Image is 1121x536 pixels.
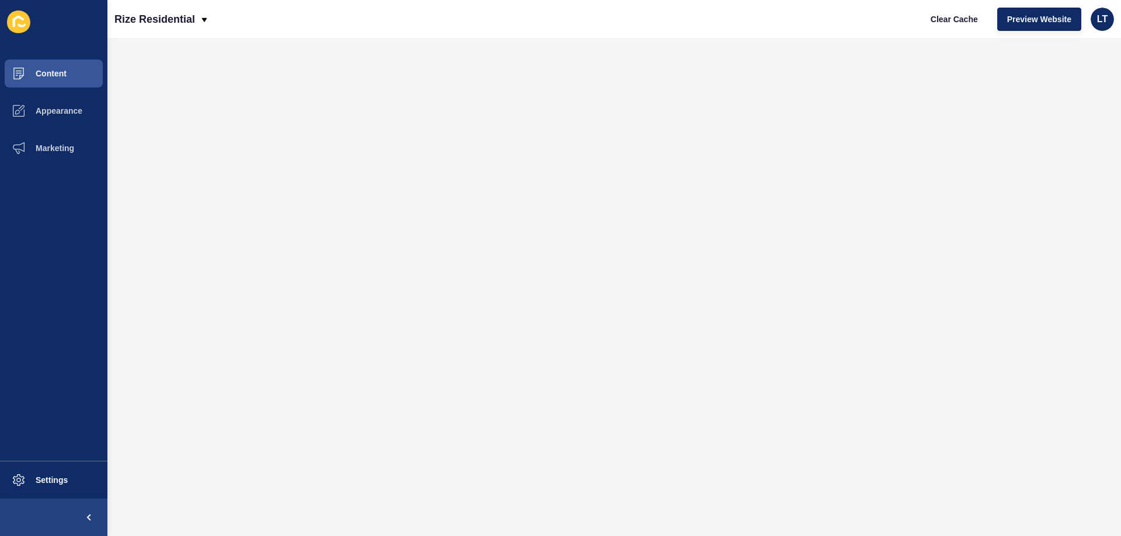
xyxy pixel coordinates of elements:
button: Clear Cache [921,8,988,31]
p: Rize Residential [114,5,195,34]
span: Preview Website [1007,13,1071,25]
span: Clear Cache [931,13,978,25]
span: LT [1097,13,1108,25]
button: Preview Website [997,8,1081,31]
